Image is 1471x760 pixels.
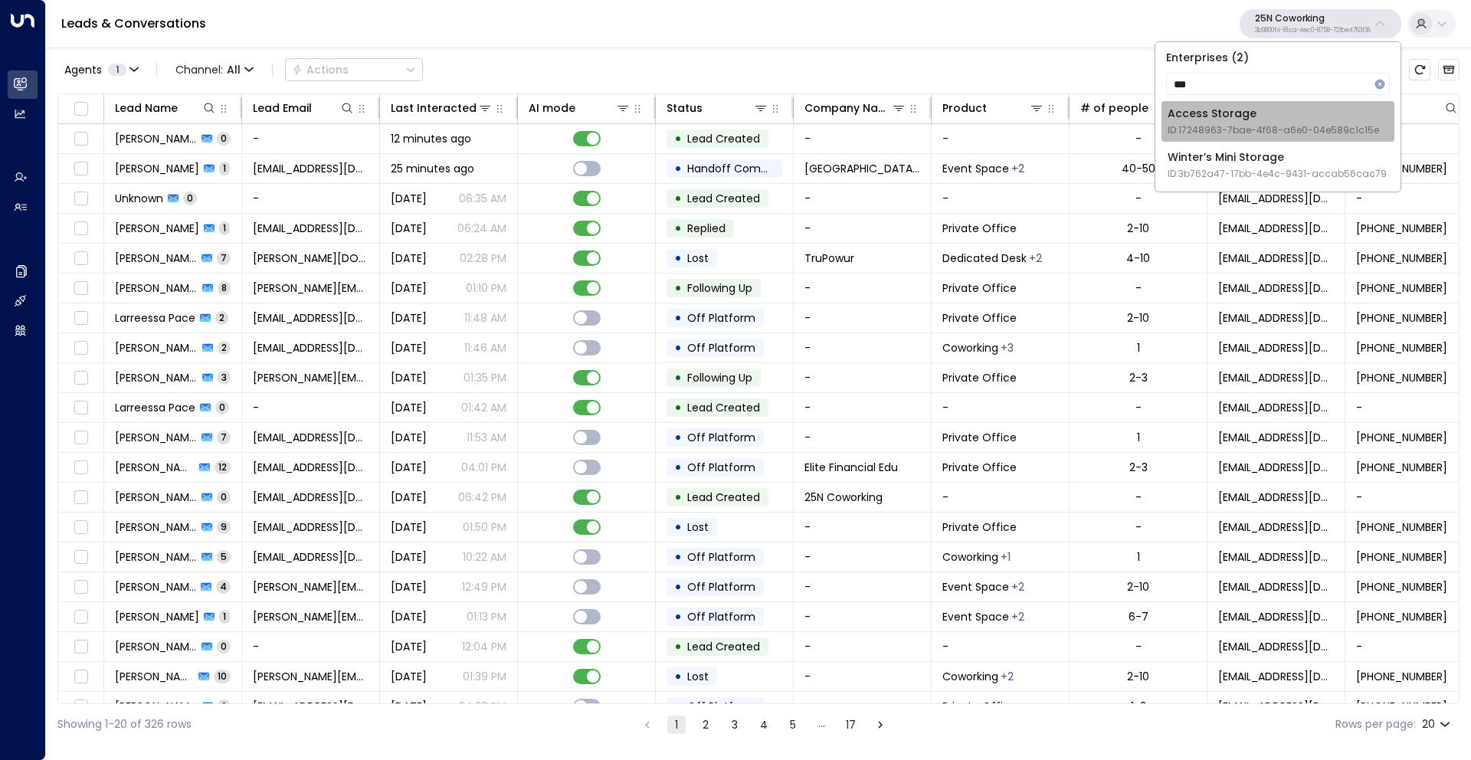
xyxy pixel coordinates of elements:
[463,669,506,684] p: 01:39 PM
[804,99,891,117] div: Company Name
[667,99,703,117] div: Status
[1218,430,1334,445] span: noreply@notifications.hubspot.com
[115,99,217,117] div: Lead Name
[674,484,682,510] div: •
[1356,549,1447,565] span: +13462917316
[529,99,631,117] div: AI mode
[71,548,90,567] span: Toggle select row
[794,124,932,153] td: -
[466,280,506,296] p: 01:10 PM
[215,401,229,414] span: 0
[215,311,228,324] span: 2
[1161,48,1394,67] p: Enterprises ( 2 )
[1335,716,1416,732] label: Rows per page:
[942,161,1009,176] span: Event Space
[674,604,682,630] div: •
[461,460,506,475] p: 04:01 PM
[932,393,1070,422] td: -
[1356,579,1447,595] span: +17209885218
[932,632,1070,661] td: -
[115,639,197,654] span: Sean Grim
[667,99,768,117] div: Status
[467,609,506,624] p: 01:13 PM
[253,669,369,684] span: jurijs@effodio.com
[942,251,1027,266] span: Dedicated Desk
[467,430,506,445] p: 11:53 AM
[292,63,349,77] div: Actions
[1080,99,1182,117] div: # of people
[71,697,90,716] span: Toggle select row
[391,99,493,117] div: Last Interacted
[687,161,795,176] span: Handoff Completed
[1218,639,1334,654] span: noreply@notifications.hubspot.com
[687,579,755,595] span: Off Platform
[391,251,427,266] span: Oct 10, 2025
[674,305,682,331] div: •
[391,370,427,385] span: Oct 08, 2025
[687,639,760,654] span: Lead Created
[115,99,178,117] div: Lead Name
[794,333,932,362] td: -
[71,518,90,537] span: Toggle select row
[460,251,506,266] p: 02:28 PM
[696,716,715,734] button: Go to page 2
[674,185,682,211] div: •
[391,221,427,236] span: Oct 11, 2025
[61,15,206,32] a: Leads & Conversations
[1135,400,1142,415] div: -
[674,335,682,361] div: •
[253,310,369,326] span: larreessap1983@gmail.com
[391,280,427,296] span: Oct 10, 2025
[932,483,1070,512] td: -
[674,156,682,182] div: •
[804,460,898,475] span: Elite Financial Edu
[1011,161,1024,176] div: Meeting Room,Meeting Room / Event Space
[218,371,231,384] span: 3
[1001,549,1011,565] div: Dedicated Desk
[942,519,1017,535] span: Private Office
[71,428,90,447] span: Toggle select row
[1127,221,1149,236] div: 2-10
[1218,549,1334,565] span: noreply@notifications.hubspot.com
[71,578,90,597] span: Toggle select row
[219,162,230,175] span: 1
[391,609,427,624] span: Sep 26, 2025
[687,251,709,266] span: Lost
[794,602,932,631] td: -
[794,572,932,601] td: -
[1129,370,1148,385] div: 2-3
[1356,370,1447,385] span: +16306312422
[115,161,199,176] span: Rachel Schmit
[217,490,231,503] span: 0
[1218,609,1334,624] span: noreply@notifications.hubspot.com
[391,340,427,355] span: Oct 09, 2025
[253,460,369,475] span: ed@elitefinancialedu.com
[227,64,241,76] span: All
[462,579,506,595] p: 12:49 PM
[71,219,90,238] span: Toggle select row
[115,549,197,565] span: Adesh Pansuriya
[687,370,752,385] span: Following Up
[726,716,744,734] button: Go to page 3
[804,490,883,505] span: 25N Coworking
[115,131,197,146] span: Rachel Schmit
[115,460,195,475] span: Ed Cross
[842,716,860,734] button: Go to page 17
[674,454,682,480] div: •
[687,460,755,475] span: Off Platform
[942,460,1017,475] span: Private Office
[755,716,773,734] button: Go to page 4
[1218,400,1334,415] span: noreply@notifications.hubspot.com
[687,490,760,505] span: Lead Created
[459,191,506,206] p: 06:35 AM
[391,400,427,415] span: Oct 08, 2025
[217,640,231,653] span: 0
[253,340,369,355] span: paulina@rockhaveninsurance.com
[1409,59,1430,80] span: Refresh
[215,460,231,473] span: 12
[674,126,682,152] div: •
[942,669,998,684] span: Coworking
[464,370,506,385] p: 01:35 PM
[687,669,709,684] span: Lost
[1127,669,1149,684] div: 2-10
